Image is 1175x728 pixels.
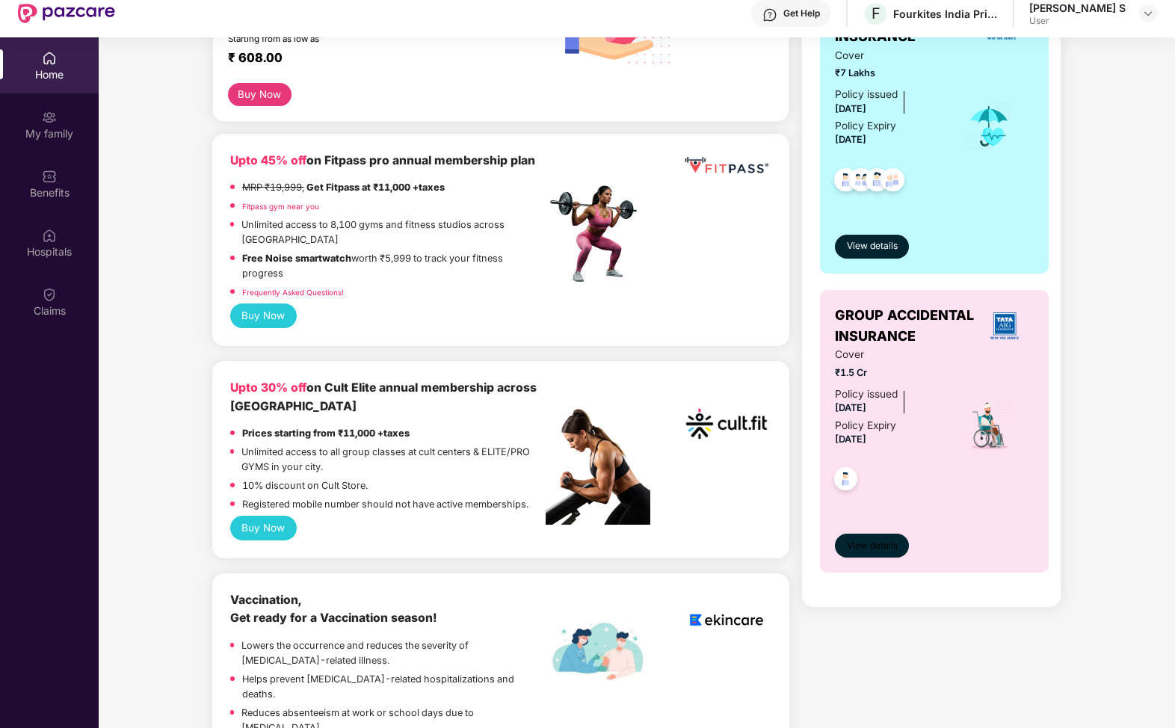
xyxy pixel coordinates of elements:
[242,497,528,512] p: Registered mobile number should not have active memberships.
[242,251,546,281] p: worth ₹5,999 to track your fitness progress
[835,434,866,445] span: [DATE]
[42,110,57,125] img: svg+xml;base64,PHN2ZyB3aWR0aD0iMjAiIGhlaWdodD0iMjAiIHZpZXdCb3g9IjAgMCAyMCAyMCIgZmlsbD0ibm9uZSIgeG...
[965,102,1014,151] img: icon
[835,418,896,434] div: Policy Expiry
[847,239,898,253] span: View details
[835,87,898,103] div: Policy issued
[242,478,368,493] p: 10% discount on Cult Store.
[835,305,975,348] span: GROUP ACCIDENTAL INSURANCE
[893,7,998,21] div: Fourkites India Private Limited
[546,621,650,681] img: labelEkincare.png
[835,134,866,145] span: [DATE]
[963,399,1015,451] img: icon
[228,83,292,106] button: Buy Now
[230,303,297,328] button: Buy Now
[230,153,306,167] b: Upto 45% off
[762,7,777,22] img: svg+xml;base64,PHN2ZyBpZD0iSGVscC0zMngzMiIgeG1sbnM9Imh0dHA6Ly93d3cudzMub3JnLzIwMDAvc3ZnIiB3aWR0aD...
[682,152,771,179] img: fppp.png
[1142,7,1154,19] img: svg+xml;base64,PHN2ZyBpZD0iRHJvcGRvd24tMzJ4MzIiIHhtbG5zPSJodHRwOi8vd3d3LnczLm9yZy8yMDAwL3N2ZyIgd2...
[306,182,445,193] strong: Get Fitpass at ₹11,000 +taxes
[827,463,864,499] img: svg+xml;base64,PHN2ZyB4bWxucz0iaHR0cDovL3d3dy53My5vcmcvMjAwMC9zdmciIHdpZHRoPSI0OC45NDMiIGhlaWdodD...
[228,50,531,68] div: ₹ 608.00
[230,380,537,413] b: on Cult Elite annual membership across [GEOGRAPHIC_DATA]
[242,182,304,193] del: MRP ₹19,999,
[835,386,898,403] div: Policy issued
[230,380,306,395] b: Upto 30% off
[872,4,881,22] span: F
[1029,15,1126,27] div: User
[42,287,57,302] img: svg+xml;base64,PHN2ZyBpZD0iQ2xhaW0iIHhtbG5zPSJodHRwOi8vd3d3LnczLm9yZy8yMDAwL3N2ZyIgd2lkdGg9IjIwIi...
[242,253,351,264] strong: Free Noise smartwatch
[42,228,57,243] img: svg+xml;base64,PHN2ZyBpZD0iSG9zcGl0YWxzIiB4bWxucz0iaHR0cDovL3d3dy53My5vcmcvMjAwMC9zdmciIHdpZHRoPS...
[783,7,820,19] div: Get Help
[242,288,344,297] a: Frequently Asked Questions!
[228,34,483,44] div: Starting from as low as
[835,118,896,135] div: Policy Expiry
[242,202,319,211] a: Fitpass gym near you
[875,164,911,200] img: svg+xml;base64,PHN2ZyB4bWxucz0iaHR0cDovL3d3dy53My5vcmcvMjAwMC9zdmciIHdpZHRoPSI0OC45NDMiIGhlaWdodD...
[241,218,546,247] p: Unlimited access to 8,100 gyms and fitness studios across [GEOGRAPHIC_DATA]
[18,4,115,23] img: New Pazcare Logo
[241,638,546,668] p: Lowers the occurrence and reduces the severity of [MEDICAL_DATA]-related illness.
[843,164,880,200] img: svg+xml;base64,PHN2ZyB4bWxucz0iaHR0cDovL3d3dy53My5vcmcvMjAwMC9zdmciIHdpZHRoPSI0OC45MTUiIGhlaWdodD...
[835,365,944,380] span: ₹1.5 Cr
[1029,1,1126,15] div: [PERSON_NAME] S
[847,539,898,553] span: View details
[230,516,297,540] button: Buy Now
[835,347,944,363] span: Cover
[242,672,546,702] p: Helps prevent [MEDICAL_DATA]-related hospitalizations and deaths.
[835,48,944,64] span: Cover
[546,409,650,525] img: pc2.png
[835,402,866,413] span: [DATE]
[835,534,909,558] button: View details
[242,428,410,439] strong: Prices starting from ₹11,000 +taxes
[546,182,650,286] img: fpp.png
[682,379,771,469] img: cult.png
[241,445,546,475] p: Unlimited access to all group classes at cult centers & ELITE/PRO GYMS in your city.
[859,164,895,200] img: svg+xml;base64,PHN2ZyB4bWxucz0iaHR0cDovL3d3dy53My5vcmcvMjAwMC9zdmciIHdpZHRoPSI0OC45NDMiIGhlaWdodD...
[835,66,944,81] span: ₹7 Lakhs
[835,235,909,259] button: View details
[230,593,437,626] b: Vaccination, Get ready for a Vaccination season!
[984,306,1025,346] img: insurerLogo
[827,164,864,200] img: svg+xml;base64,PHN2ZyB4bWxucz0iaHR0cDovL3d3dy53My5vcmcvMjAwMC9zdmciIHdpZHRoPSI0OC45NDMiIGhlaWdodD...
[42,169,57,184] img: svg+xml;base64,PHN2ZyBpZD0iQmVuZWZpdHMiIHhtbG5zPSJodHRwOi8vd3d3LnczLm9yZy8yMDAwL3N2ZyIgd2lkdGg9Ij...
[42,51,57,66] img: svg+xml;base64,PHN2ZyBpZD0iSG9tZSIgeG1sbnM9Imh0dHA6Ly93d3cudzMub3JnLzIwMDAvc3ZnIiB3aWR0aD0iMjAiIG...
[230,153,535,167] b: on Fitpass pro annual membership plan
[682,591,771,649] img: logoEkincare.png
[835,103,866,114] span: [DATE]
